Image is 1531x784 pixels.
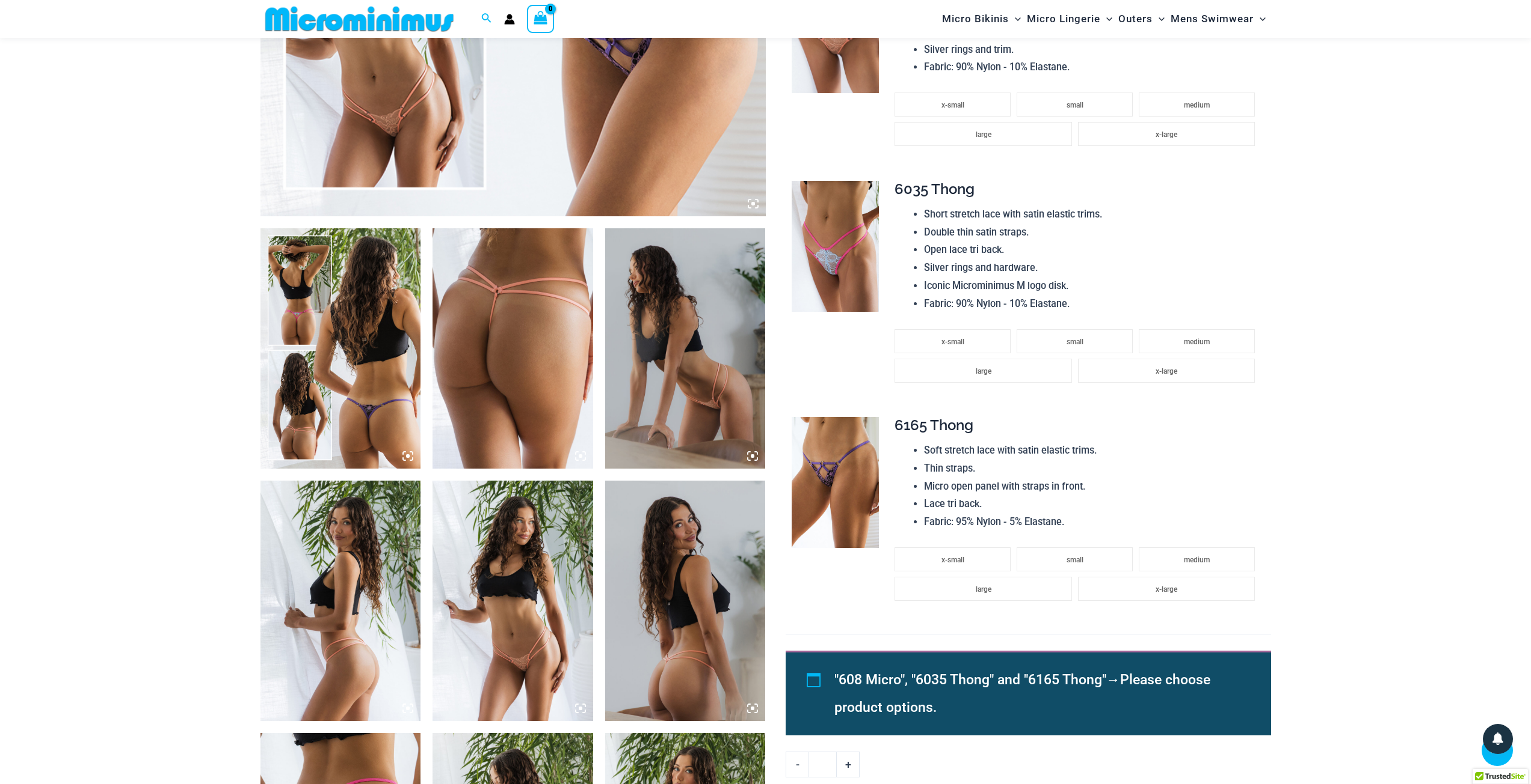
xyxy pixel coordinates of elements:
[937,2,1271,36] nav: Site Navigation
[942,4,1009,34] span: Micro Bikinis
[1017,329,1133,353] li: small
[895,416,973,434] span: 6165 Thong
[1078,122,1255,146] li: x-large
[1009,4,1021,34] span: Menu Toggle
[1171,4,1254,34] span: Mens Swimwear
[433,228,593,469] img: Sip Bellini 608 Micro Thong
[895,122,1071,146] li: large
[1115,4,1168,34] a: OutersMenu ToggleMenu Toggle
[260,481,421,721] img: Sip Bellini 608 Micro Thong
[1184,556,1210,564] span: medium
[895,93,1011,117] li: x-small
[433,481,593,721] img: Sip Bellini 608 Micro Thong
[924,223,1261,242] li: Double thin satin straps.
[834,672,1106,688] span: "608 Micro", "6035 Thong" and "6165 Thong"
[895,547,1011,571] li: x-small
[895,359,1071,383] li: large
[1139,93,1255,117] li: medium
[1153,4,1165,34] span: Menu Toggle
[786,752,809,777] a: -
[1078,577,1255,601] li: x-large
[1024,4,1115,34] a: Micro LingerieMenu ToggleMenu Toggle
[939,4,1024,34] a: Micro BikinisMenu ToggleMenu Toggle
[924,478,1261,496] li: Micro open panel with straps in front.
[1156,585,1177,594] span: x-large
[924,295,1261,313] li: Fabric: 90% Nylon - 10% Elastane.
[924,513,1261,531] li: Fabric: 95% Nylon - 5% Elastane.
[1067,338,1083,346] span: small
[1254,4,1266,34] span: Menu Toggle
[260,5,458,32] img: MM SHOP LOGO FLAT
[895,180,975,198] span: 6035 Thong
[809,752,837,777] input: Product quantity
[1017,93,1133,117] li: small
[481,11,492,26] a: Search icon link
[941,338,964,346] span: x-small
[976,367,991,375] span: large
[527,5,555,32] a: View Shopping Cart, empty
[924,460,1261,478] li: Thin straps.
[605,481,766,721] img: Sip Bellini 608 Micro Thong
[1078,359,1255,383] li: x-large
[976,130,991,139] span: large
[924,442,1261,460] li: Soft stretch lace with satin elastic trims.
[1139,547,1255,571] li: medium
[504,14,515,25] a: Account icon link
[924,259,1261,277] li: Silver rings and hardware.
[1168,4,1269,34] a: Mens SwimwearMenu ToggleMenu Toggle
[792,417,879,548] img: Slay Lavender Martini 6165 Thong
[1139,329,1255,353] li: medium
[895,329,1011,353] li: x-small
[941,556,964,564] span: x-small
[924,205,1261,223] li: Short stretch lace with satin elastic trims.
[976,585,991,594] span: large
[1156,130,1177,139] span: x-large
[1156,367,1177,375] span: x-large
[924,58,1261,76] li: Fabric: 90% Nylon - 10% Elastane.
[1100,4,1112,34] span: Menu Toggle
[924,41,1261,59] li: Silver rings and trim.
[1067,556,1083,564] span: small
[1027,4,1100,34] span: Micro Lingerie
[1067,101,1083,109] span: small
[924,277,1261,295] li: Iconic Microminimus M logo disk.
[1118,4,1153,34] span: Outers
[1017,547,1133,571] li: small
[941,101,964,109] span: x-small
[837,752,860,777] a: +
[834,666,1243,722] li: →
[924,241,1261,259] li: Open lace tri back.
[260,228,421,469] img: Collection Pack b (5)
[605,228,766,469] img: Sip Bellini 608 Micro Thong
[924,495,1261,513] li: Lace tri back.
[792,181,879,312] img: Savour Cotton Candy 6035 Thong
[895,577,1071,601] li: large
[1184,101,1210,109] span: medium
[1184,338,1210,346] span: medium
